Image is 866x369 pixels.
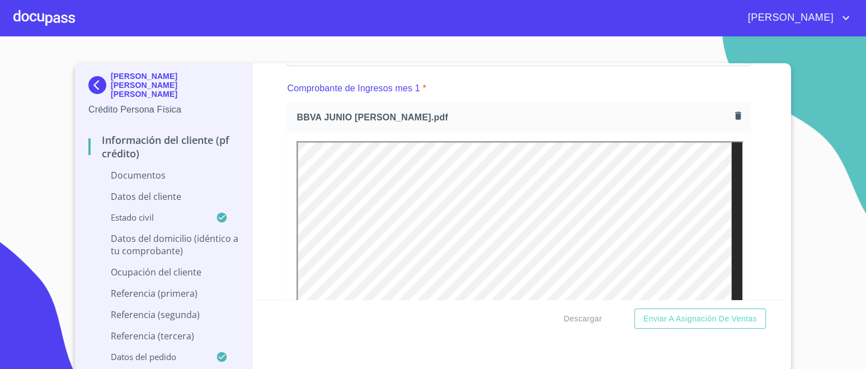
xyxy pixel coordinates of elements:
[564,312,602,326] span: Descargar
[88,330,239,342] p: Referencia (tercera)
[88,309,239,321] p: Referencia (segunda)
[88,232,239,257] p: Datos del domicilio (idéntico a tu comprobante)
[88,76,111,94] img: Docupass spot blue
[88,266,239,278] p: Ocupación del Cliente
[287,82,420,95] p: Comprobante de Ingresos mes 1
[643,312,757,326] span: Enviar a Asignación de Ventas
[88,287,239,300] p: Referencia (primera)
[88,72,239,103] div: [PERSON_NAME] [PERSON_NAME] [PERSON_NAME]
[88,169,239,181] p: Documentos
[296,111,731,123] span: BBVA JUNIO [PERSON_NAME].pdf
[88,103,239,116] p: Crédito Persona Física
[740,9,853,27] button: account of current user
[88,190,239,203] p: Datos del cliente
[559,309,606,329] button: Descargar
[88,133,239,160] p: Información del cliente (PF crédito)
[88,212,216,223] p: Estado Civil
[88,351,216,362] p: Datos del pedido
[111,72,239,99] p: [PERSON_NAME] [PERSON_NAME] [PERSON_NAME]
[634,309,766,329] button: Enviar a Asignación de Ventas
[740,9,839,27] span: [PERSON_NAME]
